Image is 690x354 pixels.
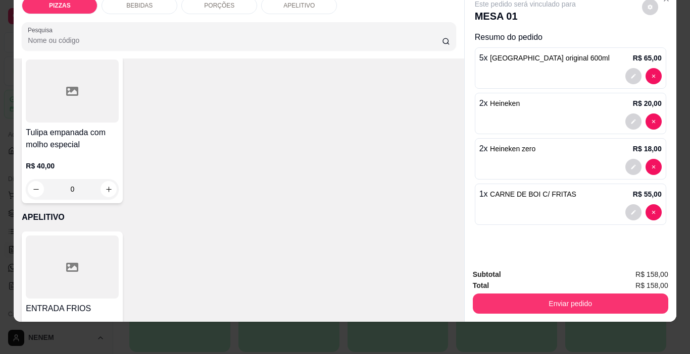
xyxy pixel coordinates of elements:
[646,68,662,84] button: decrease-product-quantity
[646,204,662,220] button: decrease-product-quantity
[625,204,642,220] button: decrease-product-quantity
[475,31,666,43] p: Resumo do pedido
[625,68,642,84] button: decrease-product-quantity
[479,188,576,200] p: 1 x
[633,189,662,199] p: R$ 55,00
[26,303,119,315] h4: ENTRADA FRIOS
[490,54,610,62] span: [GEOGRAPHIC_DATA] original 600ml
[490,145,535,153] span: Heineken zero
[473,270,501,278] strong: Subtotal
[479,143,536,155] p: 2 x
[26,127,119,151] h4: Tulipa empanada com molho especial
[473,293,668,314] button: Enviar pedido
[28,181,44,197] button: decrease-product-quantity
[26,161,119,171] p: R$ 40,00
[204,2,234,10] p: PORÇÕES
[101,181,117,197] button: increase-product-quantity
[479,52,610,64] p: 5 x
[28,35,442,45] input: Pesquisa
[633,144,662,154] p: R$ 18,00
[625,113,642,130] button: decrease-product-quantity
[49,2,71,10] p: PIZZAS
[473,281,489,289] strong: Total
[625,159,642,175] button: decrease-product-quantity
[490,190,576,198] span: CARNE DE BOI C/ FRITAS
[475,9,576,23] p: MESA 01
[633,53,662,63] p: R$ 65,00
[28,26,56,34] label: Pesquisa
[635,280,668,291] span: R$ 158,00
[646,113,662,130] button: decrease-product-quantity
[283,2,315,10] p: APELITIVO
[22,211,456,223] p: APELITIVO
[126,2,153,10] p: BEBIDAS
[633,98,662,108] p: R$ 20,00
[635,269,668,280] span: R$ 158,00
[479,97,520,109] p: 2 x
[646,159,662,175] button: decrease-product-quantity
[490,99,520,107] span: Heineken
